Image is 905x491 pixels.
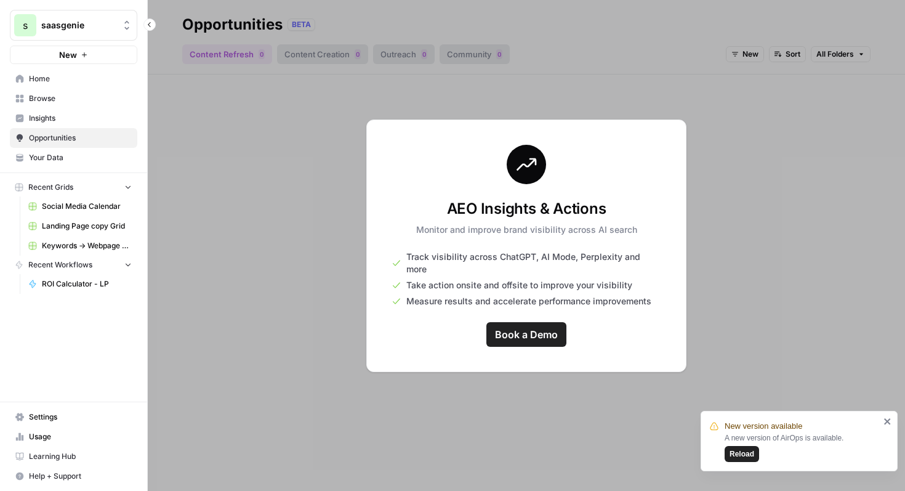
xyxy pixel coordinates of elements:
button: New [10,46,137,64]
span: Learning Hub [29,451,132,462]
a: Opportunities [10,128,137,148]
a: Usage [10,427,137,447]
button: Recent Workflows [10,256,137,274]
button: Reload [725,446,759,462]
a: Social Media Calendar [23,197,137,216]
span: Settings [29,412,132,423]
span: saasgenie [41,19,116,31]
a: Browse [10,89,137,108]
a: Landing Page copy Grid [23,216,137,236]
button: Help + Support [10,466,137,486]
span: Book a Demo [495,327,558,342]
span: New version available [725,420,802,432]
span: Recent Grids [28,182,73,193]
span: Browse [29,93,132,104]
span: Help + Support [29,471,132,482]
p: Monitor and improve brand visibility across AI search [416,224,637,236]
span: s [23,18,28,33]
span: Usage [29,431,132,442]
a: Insights [10,108,137,128]
a: Your Data [10,148,137,168]
span: Landing Page copy Grid [42,221,132,232]
a: ROI Calculator - LP [23,274,137,294]
span: Your Data [29,152,132,163]
button: close [883,416,892,426]
span: Track visibility across ChatGPT, AI Mode, Perplexity and more [406,251,661,275]
span: Social Media Calendar [42,201,132,212]
h3: AEO Insights & Actions [416,199,637,219]
span: ROI Calculator - LP [42,278,132,290]
button: Workspace: saasgenie [10,10,137,41]
span: Reload [730,448,754,460]
span: Measure results and accelerate performance improvements [406,295,651,307]
a: Learning Hub [10,447,137,466]
a: Settings [10,407,137,427]
span: Keywords -> Webpage Grid [42,240,132,251]
span: Opportunities [29,132,132,144]
span: Take action onsite and offsite to improve your visibility [406,279,632,291]
a: Keywords -> Webpage Grid [23,236,137,256]
a: Book a Demo [486,322,566,347]
div: A new version of AirOps is available. [725,432,880,462]
span: Home [29,73,132,84]
span: Recent Workflows [28,259,92,270]
span: Insights [29,113,132,124]
button: Recent Grids [10,178,137,197]
span: New [59,49,77,61]
a: Home [10,69,137,89]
